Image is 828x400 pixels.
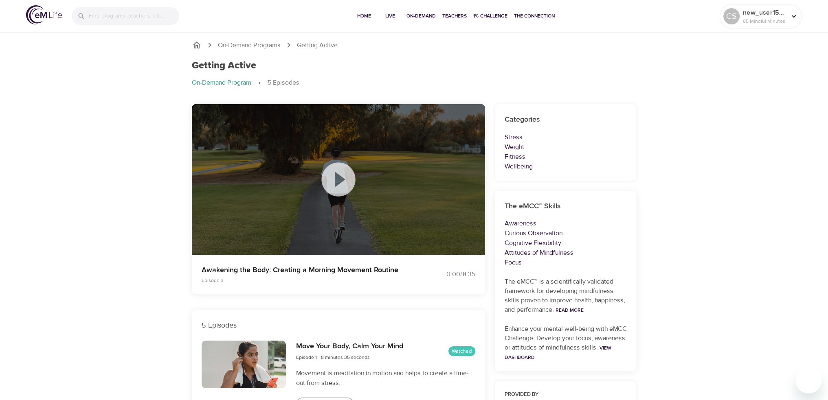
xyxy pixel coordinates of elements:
[296,341,403,352] h6: Move Your Body, Calm Your Mind
[505,248,627,258] p: Attitudes of Mindfulness
[505,201,627,212] h6: The eMCC™ Skills
[192,40,637,50] nav: breadcrumb
[505,238,627,248] p: Cognitive Flexibility
[556,307,584,313] a: Read More
[743,8,786,17] p: new_user1566335009
[202,264,404,275] p: Awakening the Body: Creating a Morning Movement Routine
[505,277,627,315] p: The eMCC™ is a scientifically validated framework for developing mindfulness skills proven to imp...
[448,348,475,355] span: Watched
[380,12,400,20] span: Live
[473,12,507,20] span: 1% Challenge
[505,219,627,228] p: Awareness
[26,5,62,24] img: logo
[505,345,611,361] a: View Dashboard
[505,228,627,238] p: Curious Observation
[354,12,374,20] span: Home
[505,142,627,152] p: Weight
[743,17,786,25] p: 85 Mindful Minutes
[505,258,627,267] p: Focus
[218,41,281,50] a: On-Demand Programs
[505,391,627,399] h6: Provided by
[296,354,369,361] span: Episode 1 - 8 minutes 35 seconds
[795,367,821,393] iframe: Button to launch messaging window
[296,368,475,388] p: Movement is meditation in motion and helps to create a time-out from stress.
[192,60,256,72] h1: Getting Active
[268,78,299,87] p: 5 Episodes
[89,7,179,25] input: Find programs, teachers, etc...
[202,277,404,284] p: Episode 3
[505,114,627,126] h6: Categories
[202,320,475,331] p: 5 Episodes
[297,41,338,50] p: Getting Active
[505,162,627,171] p: Wellbeing
[192,78,637,88] nav: breadcrumb
[406,12,436,20] span: On-Demand
[505,132,627,142] p: Stress
[723,8,740,24] div: CS
[514,12,555,20] span: The Connection
[505,324,627,362] p: Enhance your mental well-being with eMCC Challenge. Develop your focus, awareness or attitudes of...
[505,152,627,162] p: Fitness
[442,12,467,20] span: Teachers
[414,270,475,279] div: 0:00 / 8:35
[192,78,251,87] p: On-Demand Program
